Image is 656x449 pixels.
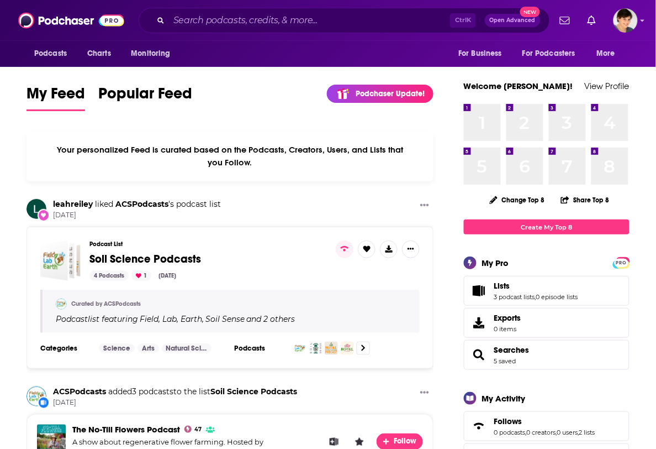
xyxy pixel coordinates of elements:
span: Exports [468,315,490,331]
div: New Like [38,209,50,221]
span: Exports [494,313,521,323]
button: Show profile menu [613,8,638,33]
a: Popular Feed [98,84,192,111]
h3: Podcasts [235,344,284,353]
h3: Categories [40,344,90,353]
a: 0 podcasts [494,429,526,436]
span: Follow [394,437,417,446]
a: 2 lists [579,429,595,436]
span: [DATE] [53,398,297,408]
img: User Profile [613,8,638,33]
span: Podcasts [34,46,67,61]
img: Field, Lab, Earth [293,342,306,355]
span: For Business [458,46,502,61]
a: Soil Science Podcasts [40,241,81,281]
img: ACSPodcasts [27,387,46,406]
a: ACSPodcasts [53,387,106,396]
div: New List [38,396,50,409]
a: Natural Sciences [162,344,211,353]
a: Arts [137,344,159,353]
button: open menu [27,43,81,64]
span: My Feed [27,84,85,109]
h4: Soil Sense [205,315,245,323]
span: Lists [464,276,629,306]
span: PRO [615,259,628,267]
span: added 3 podcasts [108,387,173,396]
div: 1 [131,271,151,281]
a: Soil Science Podcasts [89,253,201,265]
a: Soil Science Podcasts [210,387,297,396]
span: For Podcasters [522,46,575,61]
div: [DATE] [154,271,181,281]
a: Soil Sense [204,315,245,323]
span: New [520,7,540,17]
a: PRO [615,258,628,267]
a: Follows [468,419,490,434]
p: and 2 others [246,314,295,324]
span: More [597,46,616,61]
img: Podchaser - Follow, Share and Rate Podcasts [18,10,124,31]
span: Popular Feed [98,84,192,109]
a: ACSPodcasts [115,199,168,209]
a: Exports [464,308,629,338]
a: 0 episode lists [536,293,578,301]
div: 4 Podcasts [89,271,129,281]
div: Search podcasts, credits, & more... [139,8,550,33]
button: Open AdvancedNew [485,14,541,27]
h4: Field, Lab, Earth [140,315,202,323]
button: Change Top 8 [483,193,552,207]
a: Searches [468,347,490,363]
a: leahreiley [53,199,93,209]
span: [DATE] [53,211,221,220]
span: Follows [464,411,629,441]
img: The No-Till Market Garden Podcast [325,342,338,355]
a: Create My Top 8 [464,220,629,234]
span: liked [95,199,113,209]
a: Welcome [PERSON_NAME]! [464,81,573,91]
img: The No-Till Flowers Podcast [341,342,354,355]
a: Science [99,344,135,353]
a: My Feed [27,84,85,111]
a: View Profile [585,81,629,91]
span: Lists [494,281,510,291]
img: leahreiley [27,199,46,219]
input: Search podcasts, credits, & more... [169,12,450,29]
span: 0 items [494,325,521,333]
img: Soil Sense [309,342,322,355]
a: Curated by ACSPodcasts [71,300,141,307]
a: Lists [494,281,578,291]
a: The No-Till Flowers Podcast [72,424,180,435]
button: open menu [123,43,184,64]
a: 0 creators [527,429,556,436]
span: , [526,429,527,436]
button: Show More Button [402,241,420,258]
a: Charts [80,43,118,64]
span: Charts [87,46,111,61]
span: Monitoring [131,46,170,61]
span: , [202,314,204,324]
span: , [578,429,579,436]
a: Show notifications dropdown [583,11,600,30]
h3: 's podcast list [53,199,221,210]
a: Lists [468,283,490,299]
button: open menu [589,43,629,64]
h3: Podcast List [89,241,327,248]
a: Follows [494,416,595,426]
span: Ctrl K [450,13,476,28]
img: ACSPodcasts [56,299,67,310]
span: Searches [494,345,530,355]
a: 3 podcast lists [494,293,535,301]
span: , [556,429,557,436]
h3: to the list [53,387,297,397]
span: 47 [194,427,202,432]
div: My Activity [482,393,526,404]
div: Podcast list featuring [56,314,406,324]
div: Your personalized Feed is curated based on the Podcasts, Creators, Users, and Lists that you Follow. [27,131,433,181]
a: 0 users [557,429,578,436]
p: Podchaser Update! [356,89,425,98]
